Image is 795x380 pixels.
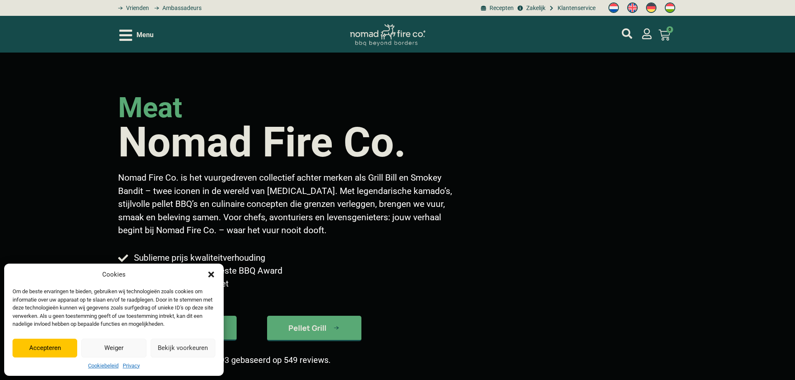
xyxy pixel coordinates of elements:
[649,24,680,46] a: 0
[118,122,406,163] h1: Nomad Fire Co.
[516,4,545,13] a: grill bill zakeljk
[136,30,154,40] span: Menu
[115,4,149,13] a: grill bill vrienden
[13,339,77,357] button: Accepteren
[151,4,201,13] a: grill bill ambassadors
[666,26,673,33] span: 0
[123,362,140,370] a: Privacy
[665,3,675,13] img: Hongaars
[118,354,331,366] p: ⭐⭐⭐⭐⭐ Wij scoren 4.93 gebaseerd op 549 reviews.
[151,339,215,357] button: Bekijk voorkeuren
[487,4,514,13] span: Recepten
[350,24,425,46] img: Nomad Logo
[548,4,596,13] a: grill bill klantenservice
[119,28,154,43] div: Open/Close Menu
[623,0,642,15] a: Switch to Engels
[288,324,326,332] span: Pellet Grill
[124,4,149,13] span: Vrienden
[622,28,632,39] a: mijn account
[646,3,656,13] img: Duits
[608,3,619,13] img: Nederlands
[13,287,215,328] div: Om de beste ervaringen te bieden, gebruiken wij technologieën zoals cookies om informatie over uw...
[207,270,215,279] div: Dialog sluiten
[132,252,265,264] span: Sublieme prijs kwaliteitverhouding
[661,0,679,15] a: Switch to Hongaars
[642,0,661,15] a: Switch to Duits
[524,4,545,13] span: Zakelijk
[555,4,596,13] span: Klantenservice
[160,4,202,13] span: Ambassadeurs
[118,171,459,237] p: Nomad Fire Co. is het vuurgedreven collectief achter merken als Grill Bill en Smokey Bandit – twe...
[267,316,361,341] a: kamado bbq
[480,4,514,13] a: BBQ recepten
[118,94,182,122] h2: meat
[88,362,119,370] a: Cookiebeleid
[641,28,652,39] a: mijn account
[102,270,126,279] div: Cookies
[81,339,146,357] button: Weiger
[627,3,638,13] img: Engels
